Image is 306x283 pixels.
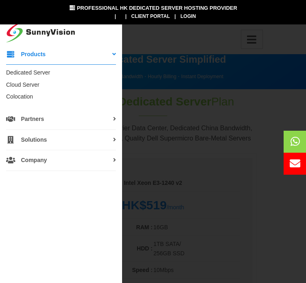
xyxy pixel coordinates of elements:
[6,130,116,151] a: Solutions
[6,22,75,42] img: SunnyVision Limited
[175,13,176,20] li: |
[6,44,116,65] a: Products
[6,115,44,123] span: Partners
[115,13,116,20] li: |
[6,81,39,88] a: Cloud Server
[6,136,47,144] span: Solutions
[125,13,127,20] li: |
[6,50,46,59] span: Products
[6,93,33,100] a: Colocation
[6,109,116,130] a: Partners
[6,69,50,76] a: Dedicated Server
[131,13,170,19] a: Client Portal
[6,150,116,171] a: Company
[180,13,196,19] a: Login
[6,156,47,165] span: Company
[77,5,237,11] span: Professional HK Dedicated Server Hosting Provider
